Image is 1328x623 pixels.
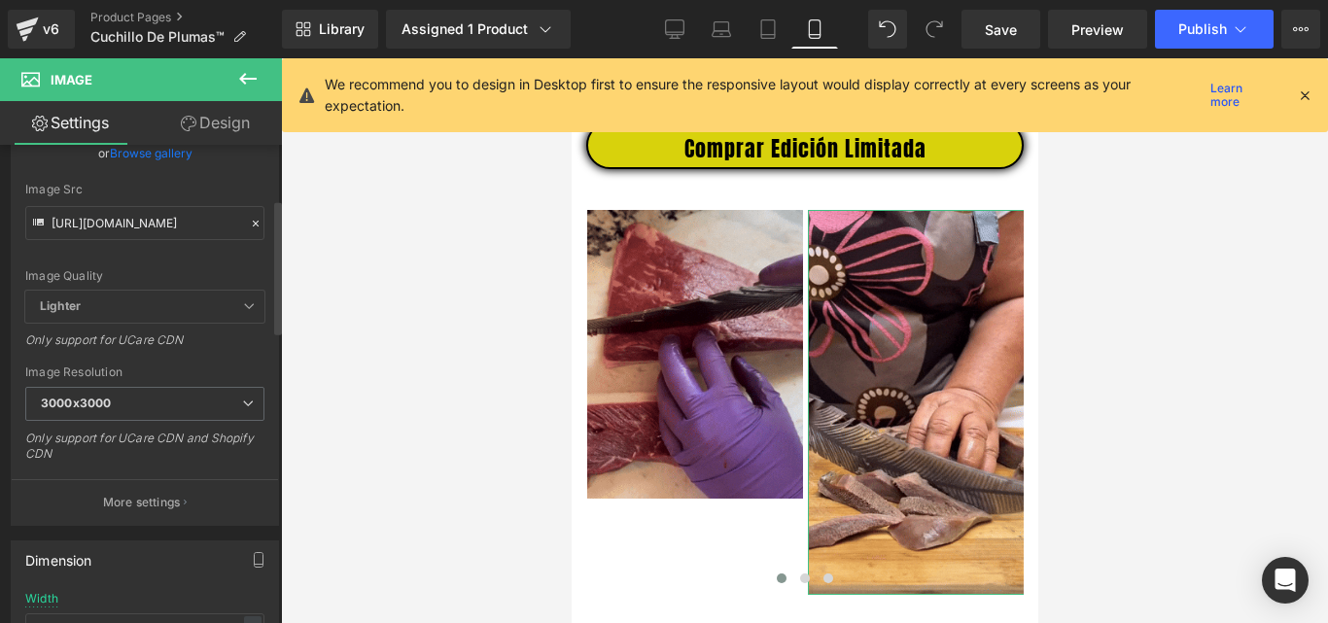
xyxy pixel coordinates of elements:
[1203,84,1281,107] a: Learn more
[25,183,264,196] div: Image Src
[985,19,1017,40] span: Save
[868,10,907,49] button: Undo
[110,136,192,170] a: Browse gallery
[51,72,92,87] span: Image
[12,479,278,525] button: More settings
[1071,19,1124,40] span: Preview
[8,10,75,49] a: v6
[1048,10,1147,49] a: Preview
[1281,10,1320,49] button: More
[15,63,452,111] a: Comprar Edición Limitada
[25,206,264,240] input: Link
[1155,10,1274,49] button: Publish
[25,541,92,569] div: Dimension
[103,494,181,511] p: More settings
[1262,557,1309,604] div: Open Intercom Messenger
[90,29,225,45] span: Cuchillo De Plumas™
[915,10,954,49] button: Redo
[25,431,264,474] div: Only support for UCare CDN and Shopify CDN
[402,19,555,39] div: Assigned 1 Product
[113,78,355,103] span: Comprar Edición Limitada
[698,10,745,49] a: Laptop
[25,365,264,379] div: Image Resolution
[325,74,1203,117] p: We recommend you to design in Desktop first to ensure the responsive layout would display correct...
[1178,21,1227,37] span: Publish
[282,10,378,49] a: New Library
[145,101,286,145] a: Design
[791,10,838,49] a: Mobile
[25,269,264,283] div: Image Quality
[651,10,698,49] a: Desktop
[39,17,63,42] div: v6
[90,10,282,25] a: Product Pages
[745,10,791,49] a: Tablet
[41,396,111,410] b: 3000x3000
[25,143,264,163] div: or
[40,298,81,313] b: Lighter
[25,592,58,606] div: Width
[319,20,365,38] span: Library
[25,332,264,361] div: Only support for UCare CDN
